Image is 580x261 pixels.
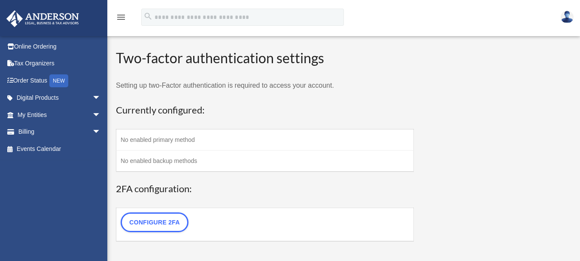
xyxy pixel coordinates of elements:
a: Events Calendar [6,140,114,157]
img: User Pic [561,11,574,23]
p: Setting up two-Factor authentication is required to access your account. [116,80,414,92]
span: arrow_drop_down [92,106,109,124]
img: Anderson Advisors Platinum Portal [4,10,82,27]
span: arrow_drop_down [92,89,109,107]
a: My Entitiesarrow_drop_down [6,106,114,123]
h2: Two-factor authentication settings [116,49,414,68]
i: search [143,12,153,21]
div: NEW [49,74,68,87]
a: Configure 2FA [121,212,188,232]
a: Digital Productsarrow_drop_down [6,89,114,107]
a: Order StatusNEW [6,72,114,89]
td: No enabled backup methods [116,150,414,172]
a: Billingarrow_drop_down [6,123,114,141]
span: arrow_drop_down [92,123,109,141]
a: Tax Organizers [6,55,114,72]
h3: Currently configured: [116,104,414,117]
i: menu [116,12,126,22]
td: No enabled primary method [116,129,414,150]
a: Online Ordering [6,38,114,55]
a: menu [116,15,126,22]
h3: 2FA configuration: [116,182,414,196]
